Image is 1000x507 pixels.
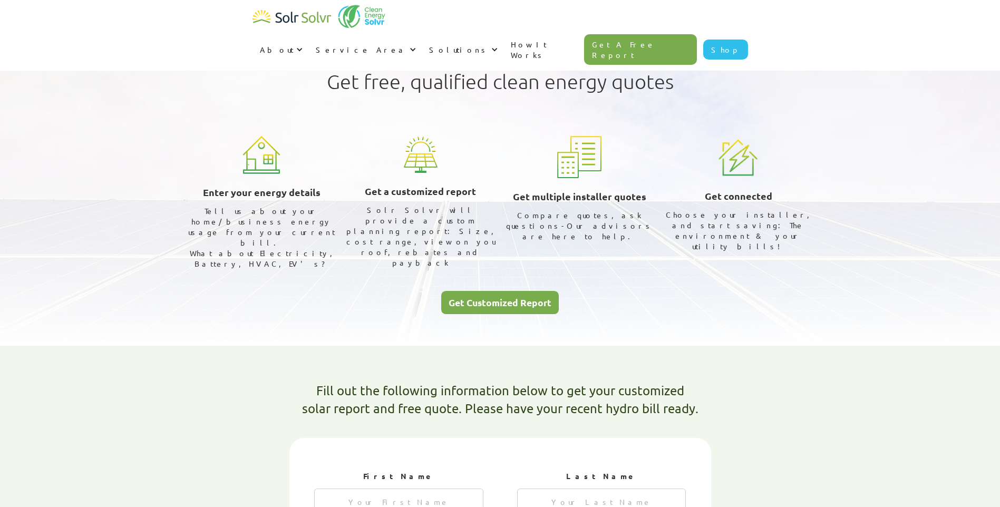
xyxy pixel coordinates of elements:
div: About [260,44,294,55]
div: About [253,34,308,65]
h3: Enter your energy details [203,184,321,200]
a: How It Works [503,28,585,71]
h2: Last Name [517,471,686,482]
div: Tell us about your home/business energy usage from your current bill. What about Electricity, Bat... [187,206,337,269]
div: Solutions [422,34,503,65]
div: Get Customized Report [449,298,551,307]
h3: Get connected [705,188,772,204]
a: Get A Free Report [584,34,697,65]
div: Choose your installer, and start saving: The environment & your utility bills! [663,209,814,251]
div: Compare quotes, ask questions-Our advisors are here to help. [504,210,655,241]
div: Solutions [429,44,489,55]
h1: Fill out the following information below to get your customized solar report and free quote. Plea... [302,382,698,417]
h3: Get a customized report [365,183,476,199]
div: Service Area [308,34,422,65]
div: Solr Solvr will provide a custom planning report: Size, cost range, view on you roof, rebates and... [345,204,496,268]
a: Get Customized Report [441,291,559,315]
h2: First Name [314,471,483,482]
h3: Get multiple installer quotes [513,189,646,204]
a: Shop [703,40,748,60]
h1: Get free, qualified clean energy quotes [327,70,674,93]
div: Service Area [316,44,407,55]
